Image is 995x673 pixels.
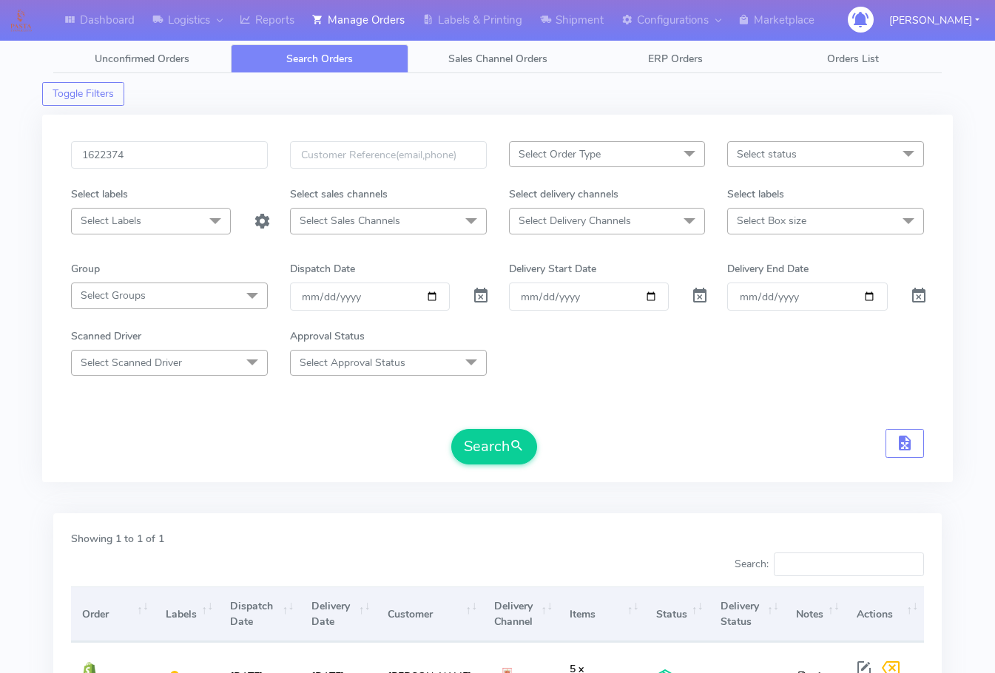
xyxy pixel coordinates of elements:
[846,586,924,642] th: Actions: activate to sort column ascending
[155,586,219,642] th: Labels: activate to sort column ascending
[71,141,268,169] input: Order Id
[81,214,141,228] span: Select Labels
[774,552,924,576] input: Search:
[644,586,709,642] th: Status: activate to sort column ascending
[727,261,809,277] label: Delivery End Date
[71,261,100,277] label: Group
[81,356,182,370] span: Select Scanned Driver
[509,186,618,202] label: Select delivery channels
[727,186,784,202] label: Select labels
[300,356,405,370] span: Select Approval Status
[53,44,942,73] ul: Tabs
[71,531,164,547] label: Showing 1 to 1 of 1
[737,214,806,228] span: Select Box size
[448,52,547,66] span: Sales Channel Orders
[81,288,146,302] span: Select Groups
[519,147,601,161] span: Select Order Type
[71,586,155,642] th: Order: activate to sort column ascending
[827,52,879,66] span: Orders List
[559,586,644,642] th: Items: activate to sort column ascending
[300,214,400,228] span: Select Sales Channels
[737,147,797,161] span: Select status
[377,586,483,642] th: Customer: activate to sort column ascending
[286,52,353,66] span: Search Orders
[709,586,785,642] th: Delivery Status: activate to sort column ascending
[648,52,703,66] span: ERP Orders
[71,186,128,202] label: Select labels
[878,5,991,35] button: [PERSON_NAME]
[519,214,631,228] span: Select Delivery Channels
[735,552,924,576] label: Search:
[290,328,365,344] label: Approval Status
[42,82,124,106] button: Toggle Filters
[483,586,559,642] th: Delivery Channel: activate to sort column ascending
[290,186,388,202] label: Select sales channels
[509,261,596,277] label: Delivery Start Date
[71,328,141,344] label: Scanned Driver
[451,429,537,464] button: Search
[95,52,189,66] span: Unconfirmed Orders
[300,586,376,642] th: Delivery Date: activate to sort column ascending
[785,586,846,642] th: Notes: activate to sort column ascending
[290,141,487,169] input: Customer Reference(email,phone)
[219,586,300,642] th: Dispatch Date: activate to sort column ascending
[290,261,355,277] label: Dispatch Date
